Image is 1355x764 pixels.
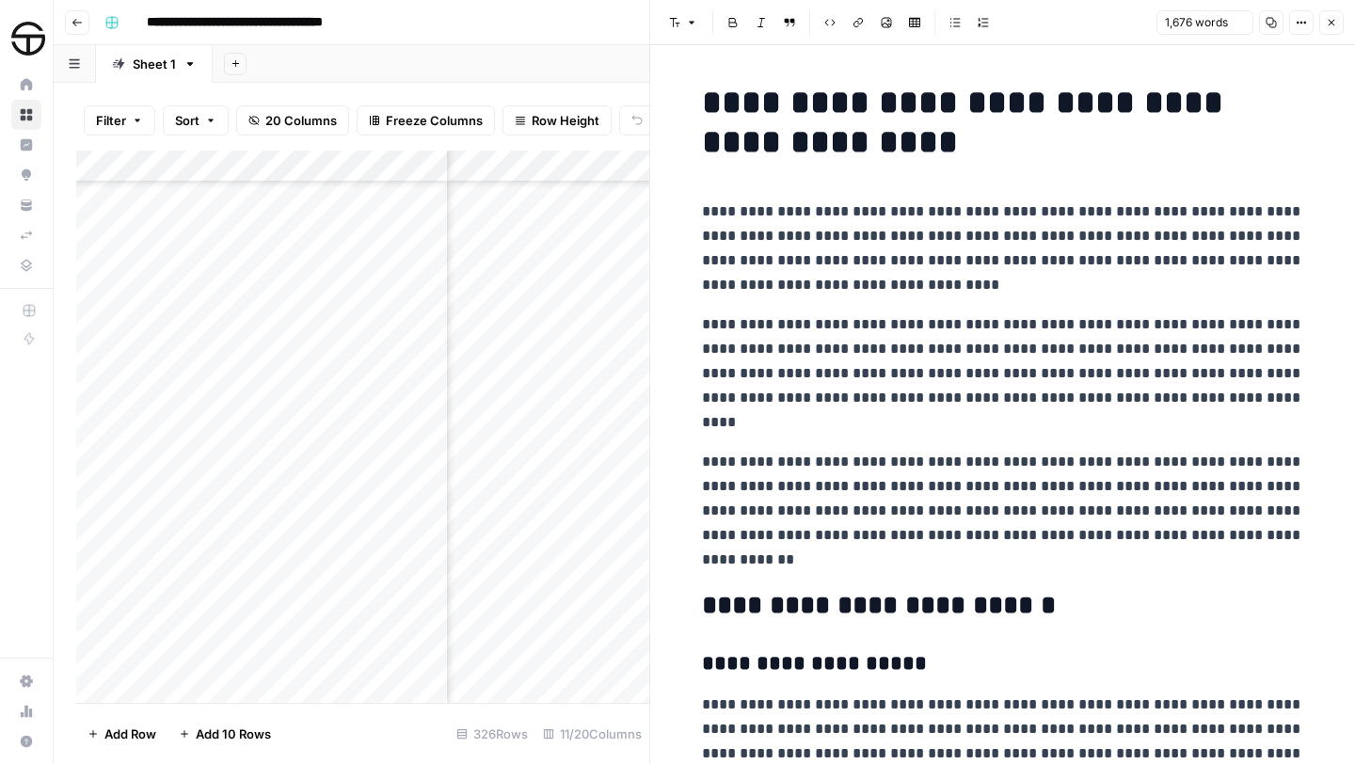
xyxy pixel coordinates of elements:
[104,724,156,743] span: Add Row
[502,105,612,135] button: Row Height
[535,719,649,749] div: 11/20 Columns
[11,250,41,280] a: Data Library
[175,111,199,130] span: Sort
[11,70,41,100] a: Home
[96,45,213,83] a: Sheet 1
[619,105,693,135] button: Undo
[11,220,41,250] a: Syncs
[1165,14,1228,31] span: 1,676 words
[386,111,483,130] span: Freeze Columns
[11,666,41,696] a: Settings
[133,55,176,73] div: Sheet 1
[11,15,41,62] button: Workspace: SimpleTire
[96,111,126,130] span: Filter
[11,726,41,756] button: Help + Support
[163,105,229,135] button: Sort
[265,111,337,130] span: 20 Columns
[1156,10,1253,35] button: 1,676 words
[357,105,495,135] button: Freeze Columns
[11,696,41,726] a: Usage
[11,22,45,56] img: SimpleTire Logo
[236,105,349,135] button: 20 Columns
[449,719,535,749] div: 326 Rows
[11,160,41,190] a: Opportunities
[532,111,599,130] span: Row Height
[11,100,41,130] a: Browse
[11,190,41,220] a: Your Data
[11,130,41,160] a: Insights
[167,719,282,749] button: Add 10 Rows
[76,719,167,749] button: Add Row
[84,105,155,135] button: Filter
[196,724,271,743] span: Add 10 Rows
